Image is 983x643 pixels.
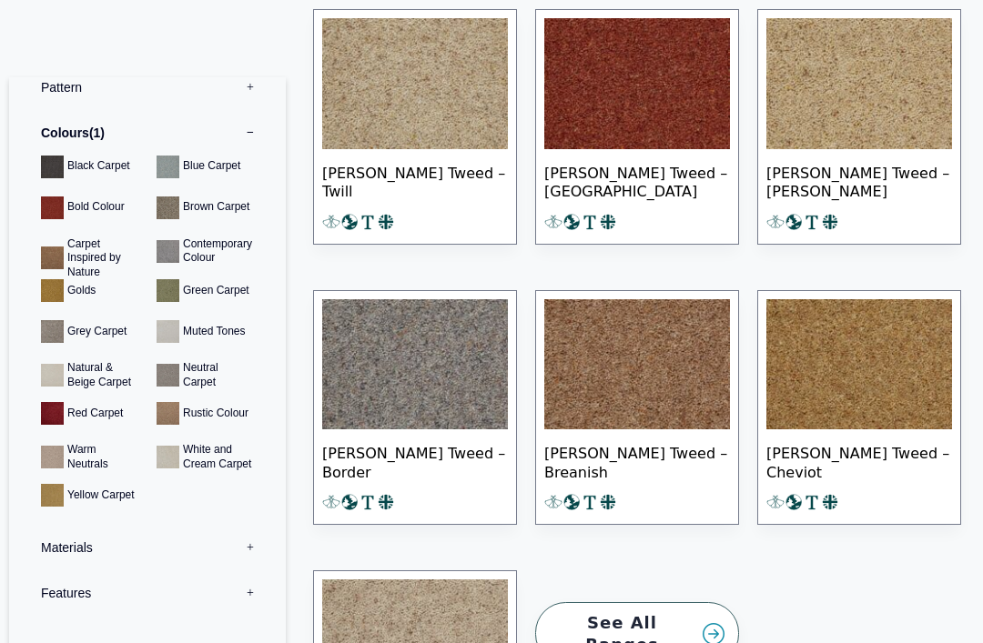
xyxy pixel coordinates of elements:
span: [PERSON_NAME] Tweed – Breanish [544,430,730,494]
span: [PERSON_NAME] Tweed – Cheviot [766,430,952,494]
label: Materials [23,526,272,571]
img: Tomkinson Tweed Yorkshire [544,19,730,150]
a: [PERSON_NAME] Tweed – Border [313,291,517,527]
img: Tomkinson Tweed - Cheviot [766,300,952,431]
img: Tomkinson Tweed - Barley Corn [766,19,952,150]
a: [PERSON_NAME] Tweed – Cheviot [757,291,961,527]
span: [PERSON_NAME] Tweed – Border [322,430,508,494]
span: [PERSON_NAME] Tweed – [GEOGRAPHIC_DATA] [544,150,730,214]
a: [PERSON_NAME] Tweed – [PERSON_NAME] [757,10,961,246]
label: Features [23,571,272,617]
img: Tomkinson Tweed Twill [322,19,508,150]
span: [PERSON_NAME] Tweed – Twill [322,150,508,214]
span: 1 [89,126,105,140]
span: [PERSON_NAME] Tweed – [PERSON_NAME] [766,150,952,214]
label: Colours [23,110,272,156]
a: [PERSON_NAME] Tweed – Breanish [535,291,739,527]
a: [PERSON_NAME] Tweed – Twill [313,10,517,246]
img: Tomkinson Tweed Breamish [544,300,730,431]
label: Pattern [23,65,272,110]
a: [PERSON_NAME] Tweed – [GEOGRAPHIC_DATA] [535,10,739,246]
